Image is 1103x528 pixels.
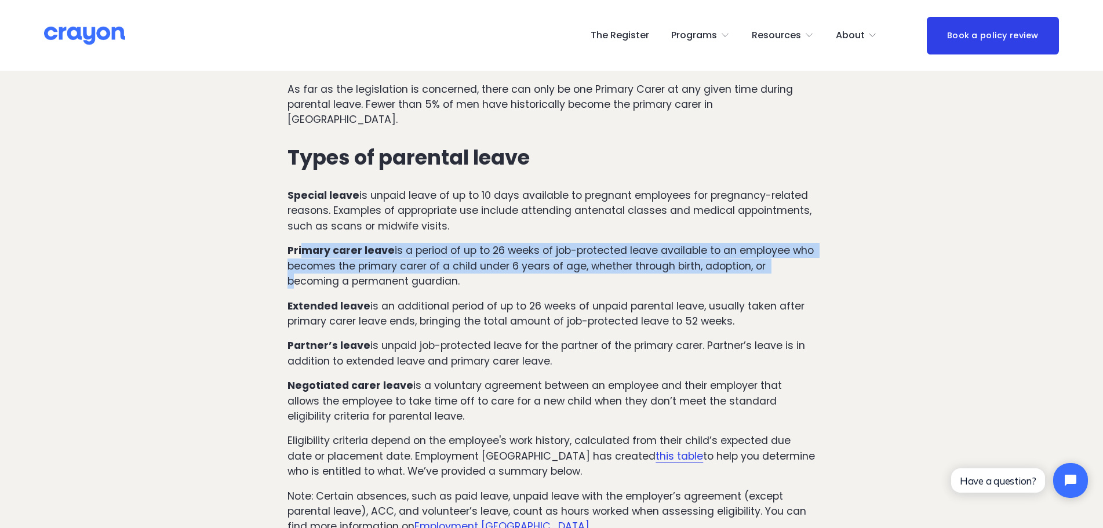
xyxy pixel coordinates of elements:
span: Resources [752,27,801,44]
p: is unpaid job-protected leave for the partner of the primary carer. Partner’s leave is in additio... [287,338,815,369]
strong: Partner’s leave [287,338,370,352]
span: Programs [671,27,717,44]
a: folder dropdown [836,26,878,45]
strong: Primary carer leave [287,243,395,257]
p: is an additional period of up to 26 weeks of unpaid parental leave, usually taken after primary c... [287,298,815,329]
p: Eligibility criteria depend on the employee's work history, calculated from their child’s expecte... [287,433,815,479]
a: The Register [591,26,649,45]
a: folder dropdown [671,26,730,45]
p: is a voluntary agreement between an employee and their employer that allows the employee to take ... [287,378,815,424]
a: folder dropdown [752,26,814,45]
strong: Types of parental leave [287,143,530,172]
img: Crayon [44,26,125,46]
span: About [836,27,865,44]
a: Book a policy review [927,17,1059,54]
strong: Extended leave [287,299,370,313]
p: is a period of up to 26 weeks of job-protected leave available to an employee who becomes the pri... [287,243,815,289]
p: As far as the legislation is concerned, there can only be one Primary Carer at any given time dur... [287,82,815,128]
p: is unpaid leave of up to 10 days available to pregnant employees for pregnancy-related reasons. E... [287,188,815,234]
strong: Negotiated carer leave [287,378,413,392]
strong: Special leave [287,188,359,202]
iframe: Tidio Chat [941,453,1098,508]
a: this table [656,449,703,463]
